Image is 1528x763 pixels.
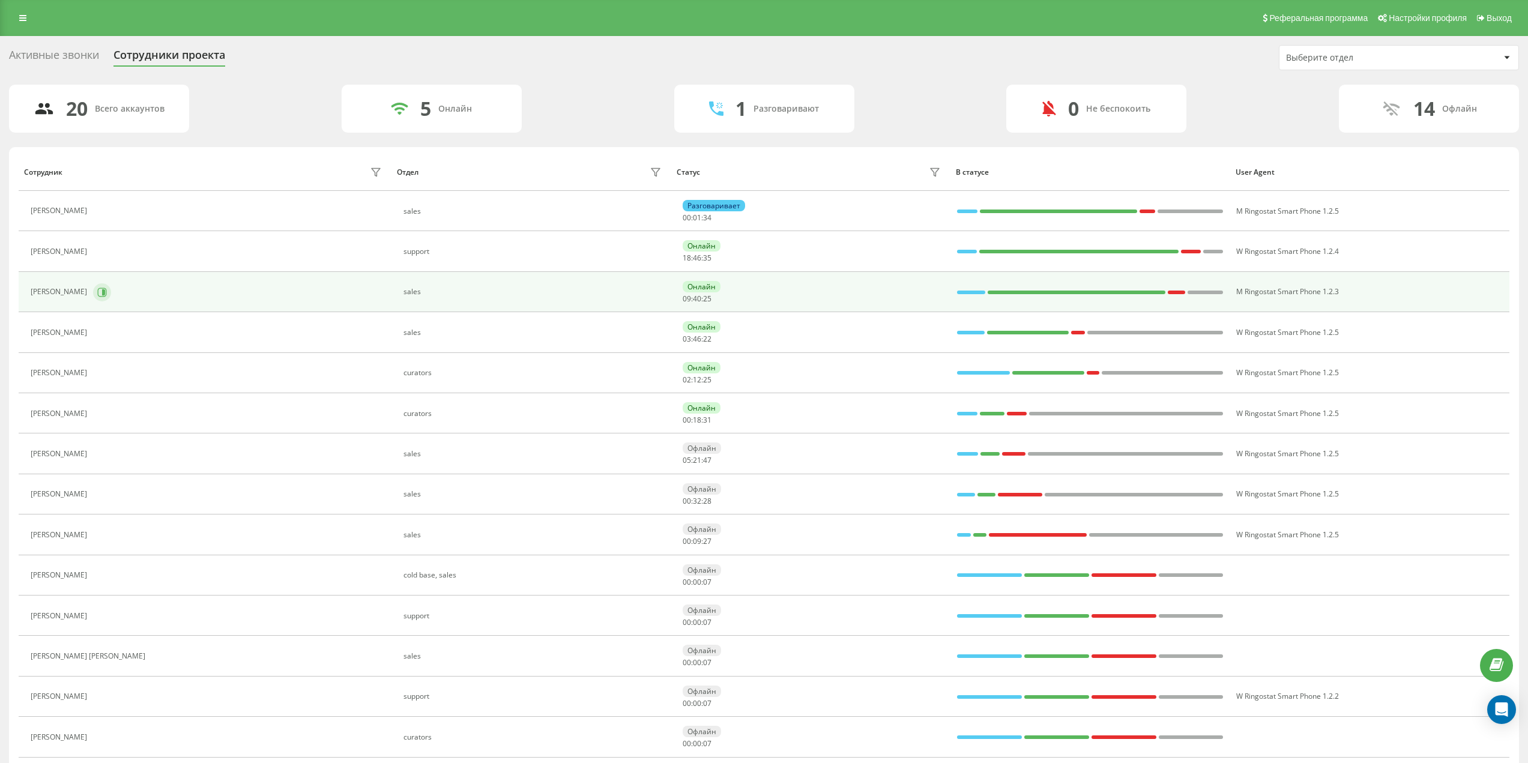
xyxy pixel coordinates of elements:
[1413,97,1435,120] div: 14
[693,415,701,425] span: 18
[403,369,665,377] div: curators
[683,402,720,414] div: Онлайн
[683,456,711,465] div: : :
[683,442,721,454] div: Офлайн
[703,415,711,425] span: 31
[693,617,701,627] span: 00
[31,207,90,215] div: [PERSON_NAME]
[703,455,711,465] span: 47
[66,97,88,120] div: 20
[677,168,700,176] div: Статус
[31,652,148,660] div: [PERSON_NAME] [PERSON_NAME]
[24,168,62,176] div: Сотрудник
[683,334,691,344] span: 03
[683,214,711,222] div: : :
[1236,489,1339,499] span: W Ringostat Smart Phone 1.2.5
[403,409,665,418] div: curators
[403,612,665,620] div: support
[1068,97,1079,120] div: 0
[703,738,711,749] span: 07
[420,97,431,120] div: 5
[403,450,665,458] div: sales
[683,577,691,587] span: 00
[683,213,691,223] span: 00
[683,294,691,304] span: 09
[693,334,701,344] span: 46
[113,49,225,67] div: Сотрудники проекта
[703,657,711,668] span: 07
[683,699,711,708] div: : :
[31,571,90,579] div: [PERSON_NAME]
[1442,104,1477,114] div: Офлайн
[683,376,711,384] div: : :
[683,416,711,424] div: : :
[1487,13,1512,23] span: Выход
[1236,367,1339,378] span: W Ringostat Smart Phone 1.2.5
[683,281,720,292] div: Онлайн
[683,496,691,506] span: 00
[683,698,691,708] span: 00
[397,168,418,176] div: Отдел
[1236,168,1504,176] div: User Agent
[683,254,711,262] div: : :
[403,207,665,216] div: sales
[683,726,721,737] div: Офлайн
[703,617,711,627] span: 07
[1236,246,1339,256] span: W Ringostat Smart Phone 1.2.4
[683,362,720,373] div: Онлайн
[683,321,720,333] div: Онлайн
[703,213,711,223] span: 34
[31,692,90,701] div: [PERSON_NAME]
[693,738,701,749] span: 00
[1236,529,1339,540] span: W Ringostat Smart Phone 1.2.5
[683,657,691,668] span: 00
[1269,13,1368,23] span: Реферальная программа
[683,659,711,667] div: : :
[683,335,711,343] div: : :
[683,200,745,211] div: Разговаривает
[1236,286,1339,297] span: M Ringostat Smart Phone 1.2.3
[1236,327,1339,337] span: W Ringostat Smart Phone 1.2.5
[683,564,721,576] div: Офлайн
[693,375,701,385] span: 12
[703,294,711,304] span: 25
[683,240,720,252] div: Онлайн
[693,657,701,668] span: 00
[403,288,665,296] div: sales
[703,253,711,263] span: 35
[683,686,721,697] div: Офлайн
[683,375,691,385] span: 02
[693,253,701,263] span: 46
[693,455,701,465] span: 21
[683,605,721,616] div: Офлайн
[703,375,711,385] span: 25
[403,692,665,701] div: support
[683,578,711,587] div: : :
[31,247,90,256] div: [PERSON_NAME]
[703,496,711,506] span: 28
[703,698,711,708] span: 07
[703,536,711,546] span: 27
[703,334,711,344] span: 22
[683,253,691,263] span: 18
[403,531,665,539] div: sales
[683,523,721,535] div: Офлайн
[438,104,472,114] div: Онлайн
[683,645,721,656] div: Офлайн
[31,490,90,498] div: [PERSON_NAME]
[703,577,711,587] span: 07
[1236,408,1339,418] span: W Ringostat Smart Phone 1.2.5
[735,97,746,120] div: 1
[31,450,90,458] div: [PERSON_NAME]
[1389,13,1467,23] span: Настройки профиля
[683,617,691,627] span: 00
[683,537,711,546] div: : :
[31,409,90,418] div: [PERSON_NAME]
[9,49,99,67] div: Активные звонки
[31,612,90,620] div: [PERSON_NAME]
[403,247,665,256] div: support
[31,328,90,337] div: [PERSON_NAME]
[403,571,665,579] div: cold base, sales
[683,738,691,749] span: 00
[1086,104,1150,114] div: Не беспокоить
